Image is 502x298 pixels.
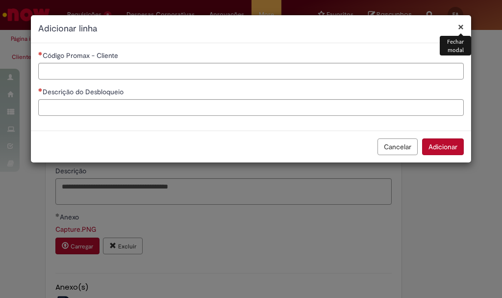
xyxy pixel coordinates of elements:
[38,52,43,55] span: Necessários
[43,51,120,60] span: Código Promax - Cliente
[43,87,125,96] span: Descrição do Desbloqueio
[458,22,464,32] button: Fechar modal
[38,23,464,35] h2: Adicionar linha
[440,36,471,55] div: Fechar modal
[38,88,43,92] span: Necessários
[38,63,464,80] input: Código Promax - Cliente
[38,99,464,116] input: Descrição do Desbloqueio
[422,138,464,155] button: Adicionar
[377,138,418,155] button: Cancelar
